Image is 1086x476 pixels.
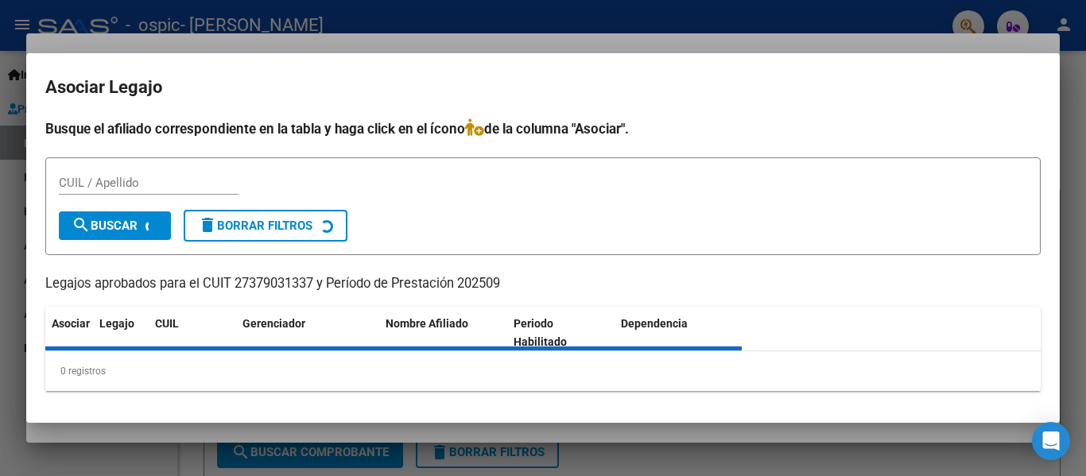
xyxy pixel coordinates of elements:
p: Legajos aprobados para el CUIT 27379031337 y Período de Prestación 202509 [45,274,1041,294]
datatable-header-cell: Periodo Habilitado [507,307,615,359]
datatable-header-cell: Asociar [45,307,93,359]
span: Nombre Afiliado [386,317,468,330]
datatable-header-cell: Gerenciador [236,307,379,359]
datatable-header-cell: Nombre Afiliado [379,307,507,359]
span: Periodo Habilitado [514,317,567,348]
datatable-header-cell: Dependencia [615,307,743,359]
span: Dependencia [621,317,688,330]
span: Legajo [99,317,134,330]
div: Open Intercom Messenger [1032,422,1070,460]
mat-icon: search [72,215,91,234]
datatable-header-cell: CUIL [149,307,236,359]
span: Asociar [52,317,90,330]
button: Borrar Filtros [184,210,347,242]
h4: Busque el afiliado correspondiente en la tabla y haga click en el ícono de la columna "Asociar". [45,118,1041,139]
mat-icon: delete [198,215,217,234]
span: Gerenciador [242,317,305,330]
div: 0 registros [45,351,1041,391]
span: Borrar Filtros [198,219,312,233]
span: Buscar [72,219,138,233]
h2: Asociar Legajo [45,72,1041,103]
span: CUIL [155,317,179,330]
datatable-header-cell: Legajo [93,307,149,359]
button: Buscar [59,211,171,240]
